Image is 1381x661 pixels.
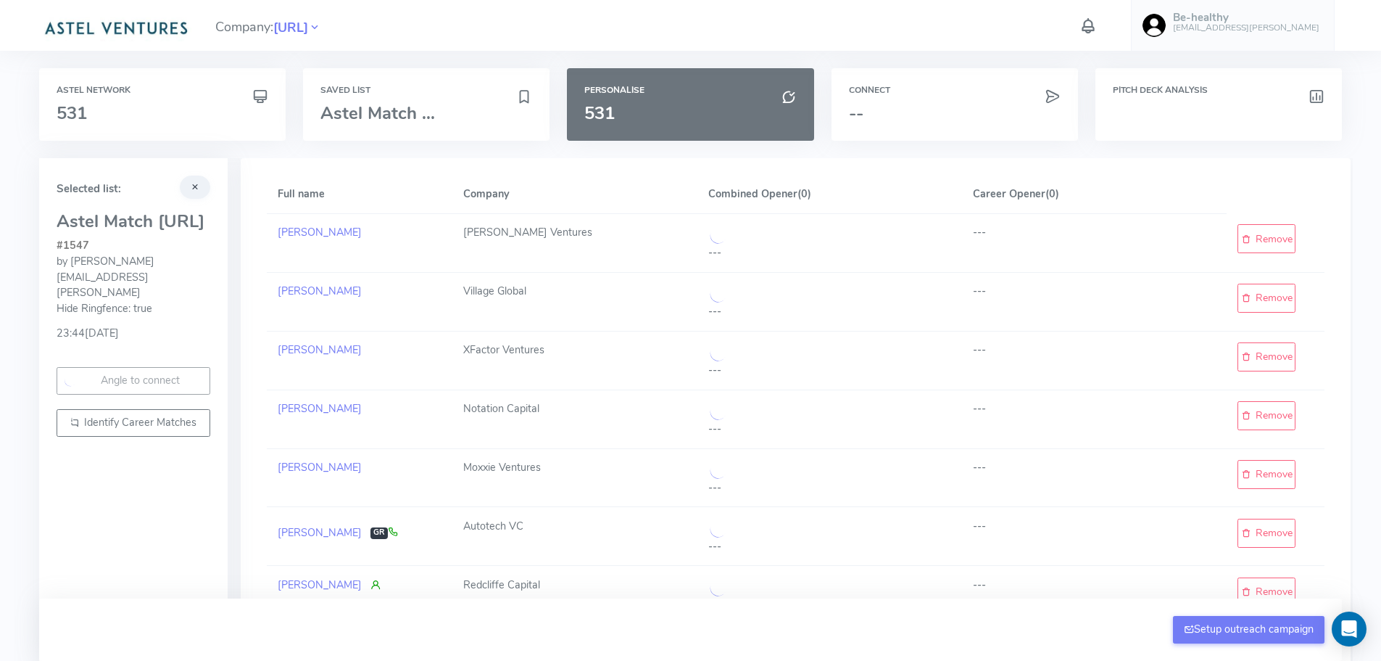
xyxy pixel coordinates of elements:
span: Remove [1256,525,1293,541]
td: --- [962,272,1227,331]
a: Remove [1237,578,1295,607]
a: Remove [1237,519,1295,548]
th: (0) [962,176,1227,213]
a: [PERSON_NAME] [278,525,362,539]
span: Company: [215,13,321,38]
td: XFactor Ventures [452,331,698,390]
td: --- [962,331,1227,390]
span: [URL] [273,18,308,38]
td: --- [962,213,1227,272]
a: [URL] [273,18,308,36]
a: [PERSON_NAME] [278,460,362,475]
div: 23:44[DATE] [57,317,210,342]
span: GR [370,527,389,539]
td: --- [962,566,1227,625]
img: user-image [1142,14,1166,37]
span: Remove [1256,349,1293,364]
h6: Astel Network [57,86,268,95]
h6: Saved List [320,86,532,95]
a: [PERSON_NAME] [278,342,362,357]
div: --- [708,245,951,261]
a: [PERSON_NAME] [278,225,362,239]
span: 531 [584,102,615,125]
button: Identify Career Matches [57,409,210,437]
span: Remove [1256,290,1293,305]
span: Remove [1256,231,1293,247]
div: --- [708,598,951,614]
td: --- [962,507,1227,566]
div: Open Intercom Messenger [1332,612,1367,646]
h3: Astel Match [URL] [57,212,210,231]
span: -- [849,102,863,125]
th: Company [452,176,698,213]
a: [PERSON_NAME] [278,284,362,298]
td: Notation Capital [452,390,698,448]
div: Hide Ringfence: true [57,301,210,317]
td: Redcliffe Capital [452,566,698,625]
span: Remove [1256,467,1293,482]
a: [PERSON_NAME] [278,401,362,416]
span: 531 [57,102,87,125]
td: [PERSON_NAME] Ventures [452,213,698,272]
div: by [PERSON_NAME][EMAIL_ADDRESS][PERSON_NAME] [57,254,210,301]
span: Astel Match ... [320,102,435,125]
a: Remove [1237,224,1295,253]
div: --- [708,422,951,438]
a: Remove [1237,284,1295,313]
a: Remove [1237,460,1295,489]
h6: [EMAIL_ADDRESS][PERSON_NAME] [1173,23,1319,33]
div: #1547 [57,238,210,254]
span: Remove [1256,584,1293,599]
span: Career Opener [973,186,1045,201]
a: Remove [1237,342,1295,371]
h6: Personalise [584,86,796,95]
h5: Selected list: [57,183,210,195]
td: Moxxie Ventures [452,448,698,507]
span: Combined Opener [708,186,797,201]
div: --- [708,363,951,379]
div: --- [708,480,951,496]
h5: Be-healthy [1173,12,1319,24]
th: (0) [697,176,962,213]
span: Remove [1256,408,1293,423]
h6: Pitch Deck Analysis [1113,86,1324,95]
td: Village Global [452,272,698,331]
div: --- [708,539,951,555]
td: --- [962,448,1227,507]
td: --- [962,390,1227,448]
h6: Connect [849,86,1061,95]
a: [PERSON_NAME] [278,578,362,592]
a: Remove [1237,401,1295,430]
th: Full name [267,176,452,213]
td: Autotech VC [452,507,698,566]
div: --- [708,304,951,320]
span: Identify Career Matches [84,415,196,430]
button: Setup outreach campaign [1173,616,1325,644]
